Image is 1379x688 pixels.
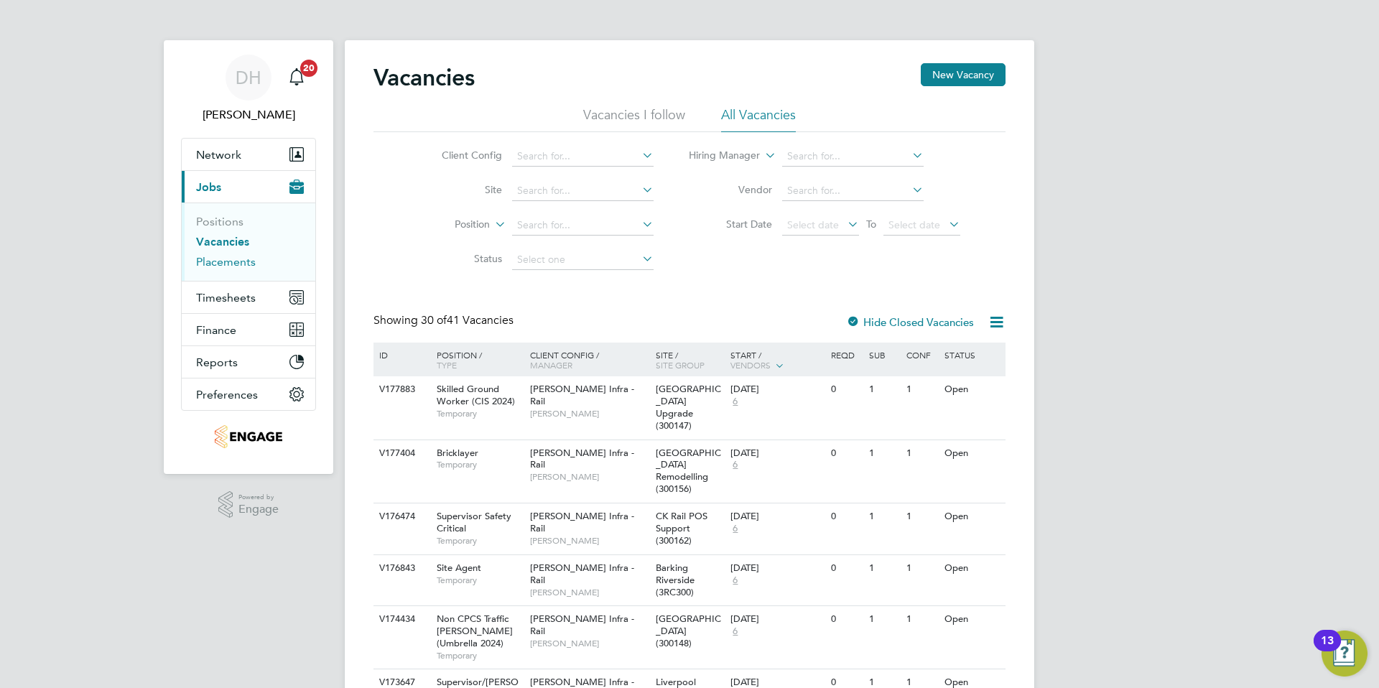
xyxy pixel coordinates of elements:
span: [PERSON_NAME] Infra - Rail [530,613,634,637]
div: 1 [865,555,903,582]
span: [PERSON_NAME] Infra - Rail [530,562,634,586]
span: Temporary [437,408,523,419]
div: Reqd [827,343,865,367]
div: Open [941,440,1003,467]
span: Temporary [437,575,523,586]
span: Manager [530,359,572,371]
label: Site [419,183,502,196]
input: Search for... [512,181,654,201]
label: Position [407,218,490,232]
span: [GEOGRAPHIC_DATA] (300148) [656,613,721,649]
span: Bricklayer [437,447,478,459]
a: Positions [196,215,243,228]
div: Open [941,555,1003,582]
div: 1 [903,555,940,582]
span: Temporary [437,535,523,547]
span: Vendors [730,359,771,371]
div: 1 [865,440,903,467]
a: Powered byEngage [218,491,279,519]
a: Vacancies [196,235,249,248]
label: Hide Closed Vacancies [846,315,974,329]
span: 6 [730,626,740,638]
span: 6 [730,459,740,471]
li: Vacancies I follow [583,106,685,132]
span: Powered by [238,491,279,503]
h2: Vacancies [373,63,475,92]
span: Temporary [437,650,523,661]
button: Reports [182,346,315,378]
span: Non CPCS Traffic [PERSON_NAME] (Umbrella 2024) [437,613,513,649]
span: [GEOGRAPHIC_DATA] Upgrade (300147) [656,383,721,432]
span: Site Agent [437,562,481,574]
span: [PERSON_NAME] Infra - Rail [530,510,634,534]
span: Dean Holliday [181,106,316,124]
input: Search for... [782,181,924,201]
a: Placements [196,255,256,269]
span: Temporary [437,459,523,470]
div: [DATE] [730,383,824,396]
div: V174434 [376,606,426,633]
span: Preferences [196,388,258,401]
div: 1 [865,503,903,530]
a: Go to home page [181,425,316,448]
span: [PERSON_NAME] [530,471,649,483]
div: V177404 [376,440,426,467]
div: V176843 [376,555,426,582]
span: Barking Riverside (3RC300) [656,562,695,598]
button: Timesheets [182,282,315,313]
button: Finance [182,314,315,345]
div: V177883 [376,376,426,403]
span: 6 [730,523,740,535]
span: CK Rail POS Support (300162) [656,510,707,547]
a: DH[PERSON_NAME] [181,55,316,124]
label: Vendor [689,183,772,196]
span: Engage [238,503,279,516]
button: New Vacancy [921,63,1006,86]
nav: Main navigation [164,40,333,474]
span: [PERSON_NAME] [530,535,649,547]
span: 30 of [421,313,447,327]
span: [PERSON_NAME] [530,408,649,419]
span: [PERSON_NAME] [530,638,649,649]
input: Select one [512,250,654,270]
span: 41 Vacancies [421,313,514,327]
span: Supervisor Safety Critical [437,510,511,534]
span: Skilled Ground Worker (CIS 2024) [437,383,515,407]
span: Network [196,148,241,162]
span: [GEOGRAPHIC_DATA] Remodelling (300156) [656,447,721,496]
div: Open [941,606,1003,633]
div: Status [941,343,1003,367]
span: Jobs [196,180,221,194]
span: [PERSON_NAME] Infra - Rail [530,447,634,471]
span: Reports [196,355,238,369]
div: [DATE] [730,613,824,626]
label: Hiring Manager [677,149,760,163]
div: 1 [903,376,940,403]
span: Type [437,359,457,371]
span: Select date [787,218,839,231]
li: All Vacancies [721,106,796,132]
input: Search for... [782,147,924,167]
span: Select date [888,218,940,231]
div: Site / [652,343,728,377]
input: Search for... [512,215,654,236]
label: Status [419,252,502,265]
div: Jobs [182,203,315,281]
span: [PERSON_NAME] Infra - Rail [530,383,634,407]
span: 6 [730,396,740,408]
div: Conf [903,343,940,367]
label: Client Config [419,149,502,162]
div: [DATE] [730,562,824,575]
div: 13 [1321,641,1334,659]
button: Network [182,139,315,170]
div: 1 [903,503,940,530]
span: Site Group [656,359,705,371]
div: Position / [426,343,526,377]
div: 1 [865,606,903,633]
span: Timesheets [196,291,256,305]
div: ID [376,343,426,367]
input: Search for... [512,147,654,167]
button: Jobs [182,171,315,203]
span: To [862,215,881,233]
div: Open [941,503,1003,530]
